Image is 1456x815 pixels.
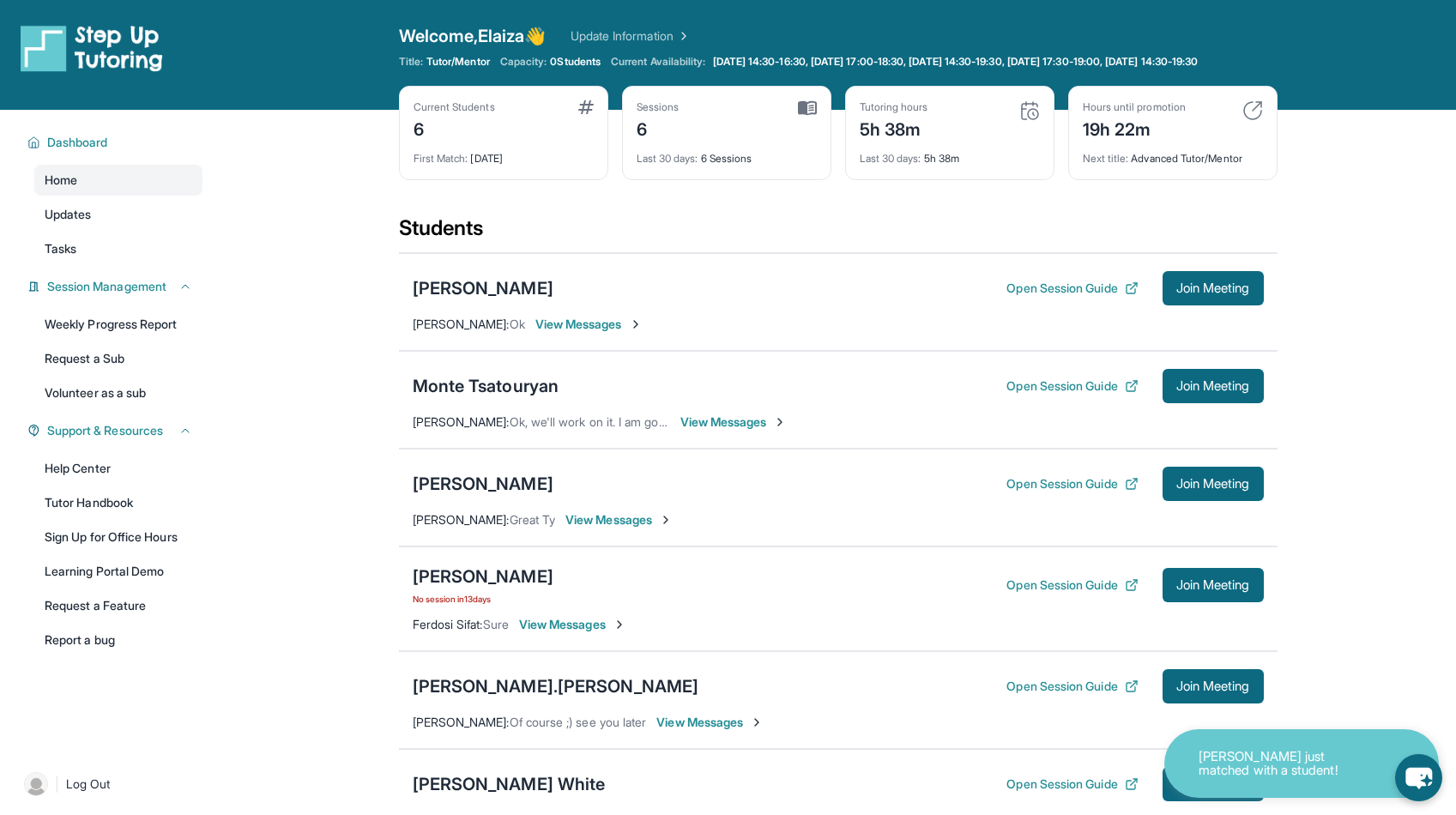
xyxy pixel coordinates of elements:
[613,618,626,631] img: Chevron-Right
[413,674,699,698] div: [PERSON_NAME].[PERSON_NAME]
[414,142,594,166] div: [DATE]
[1083,114,1186,142] div: 19h 22m
[34,309,202,340] a: Weekly Progress Report
[710,55,1202,69] a: [DATE] 14:30-16:30, [DATE] 17:00-18:30, [DATE] 14:30-19:30, [DATE] 17:30-19:00, [DATE] 14:30-19:30
[414,114,495,142] div: 6
[34,590,202,621] a: Request a Feature
[611,55,705,69] span: Current Availability:
[413,512,510,527] span: [PERSON_NAME] :
[1083,152,1129,165] span: Next title :
[565,511,673,528] span: View Messages
[413,374,559,398] div: Monte Tsatouryan
[1083,142,1263,166] div: Advanced Tutor/Mentor
[45,206,92,223] span: Updates
[1163,271,1264,305] button: Join Meeting
[659,513,673,527] img: Chevron-Right
[1176,283,1250,293] span: Join Meeting
[1163,467,1264,501] button: Join Meeting
[860,142,1040,166] div: 5h 38m
[47,278,166,295] span: Session Management
[413,592,553,606] span: No session in 13 days
[860,100,928,114] div: Tutoring hours
[510,317,525,331] span: Ok
[1176,381,1250,391] span: Join Meeting
[500,55,547,69] span: Capacity:
[1006,475,1138,492] button: Open Session Guide
[798,100,817,116] img: card
[34,556,202,587] a: Learning Portal Demo
[1006,577,1138,594] button: Open Session Guide
[680,414,788,431] span: View Messages
[1006,377,1138,395] button: Open Session Guide
[1176,681,1250,691] span: Join Meeting
[399,55,423,69] span: Title:
[637,142,817,166] div: 6 Sessions
[1006,280,1138,297] button: Open Session Guide
[1163,669,1264,703] button: Join Meeting
[1176,580,1250,590] span: Join Meeting
[713,55,1199,69] span: [DATE] 14:30-16:30, [DATE] 17:00-18:30, [DATE] 14:30-19:30, [DATE] 17:30-19:00, [DATE] 14:30-19:30
[413,414,510,429] span: [PERSON_NAME] :
[399,24,547,48] span: Welcome, Elaiza 👋
[1006,776,1138,793] button: Open Session Guide
[656,714,764,731] span: View Messages
[47,422,163,439] span: Support & Resources
[24,772,48,796] img: user-img
[45,240,76,257] span: Tasks
[413,772,606,796] div: [PERSON_NAME] White
[34,165,202,196] a: Home
[571,27,691,45] a: Update Information
[34,233,202,264] a: Tasks
[519,616,626,633] span: View Messages
[34,522,202,552] a: Sign Up for Office Hours
[414,152,468,165] span: First Match :
[40,134,192,151] button: Dashboard
[399,214,1278,252] div: Students
[413,564,553,589] div: [PERSON_NAME]
[413,715,510,729] span: [PERSON_NAME] :
[773,415,787,429] img: Chevron-Right
[40,278,192,295] button: Session Management
[860,114,928,142] div: 5h 38m
[1006,678,1138,695] button: Open Session Guide
[1083,100,1186,114] div: Hours until promotion
[750,715,764,729] img: Chevron-Right
[45,172,77,189] span: Home
[483,617,509,631] span: Sure
[34,377,202,408] a: Volunteer as a sub
[1163,767,1264,801] button: Join Meeting
[1176,479,1250,489] span: Join Meeting
[510,512,556,527] span: Great Ty
[674,27,691,45] img: Chevron Right
[578,100,594,114] img: card
[40,422,192,439] button: Support & Resources
[535,316,643,333] span: View Messages
[34,343,202,374] a: Request a Sub
[637,152,698,165] span: Last 30 days :
[1199,750,1370,778] p: [PERSON_NAME] just matched with a student!
[47,134,108,151] span: Dashboard
[413,617,483,631] span: Ferdosi Sifat :
[66,776,111,793] span: Log Out
[55,774,59,794] span: |
[510,414,976,429] span: Ok, we'll work on it. I am going to speak to the coordinator [DATE] and I'll let you know
[34,625,202,655] a: Report a bug
[637,100,680,114] div: Sessions
[550,55,601,69] span: 0 Students
[413,317,510,331] span: [PERSON_NAME] :
[34,453,202,484] a: Help Center
[510,715,647,729] span: Of course ;) see you later
[1395,754,1442,801] button: chat-button
[413,472,553,496] div: [PERSON_NAME]
[414,100,495,114] div: Current Students
[426,55,490,69] span: Tutor/Mentor
[34,487,202,518] a: Tutor Handbook
[860,152,921,165] span: Last 30 days :
[34,199,202,230] a: Updates
[1242,100,1263,121] img: card
[1019,100,1040,121] img: card
[413,276,553,300] div: [PERSON_NAME]
[637,114,680,142] div: 6
[1163,568,1264,602] button: Join Meeting
[17,765,202,803] a: |Log Out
